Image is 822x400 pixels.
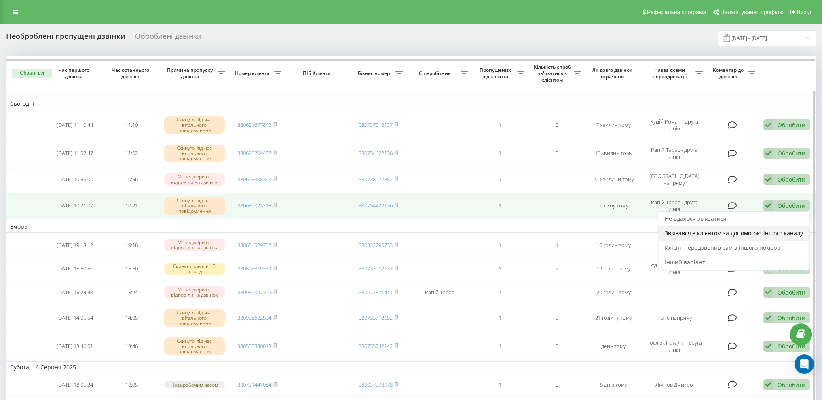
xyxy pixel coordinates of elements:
[665,258,705,266] span: Інший варіант
[642,168,706,191] td: [GEOGRAPHIC_DATA] напряму
[585,258,642,280] td: 19 годин тому
[103,168,160,191] td: 10:56
[472,305,528,331] td: 1
[103,235,160,256] td: 19:18
[665,244,780,251] span: Клієнт передзвонив сам з іншого номера
[778,121,805,129] div: Обробити
[164,381,225,388] div: Поза робочим часом
[665,215,727,222] span: Не вдалося зв'язатися
[164,239,225,251] div: Менеджери не відповіли на дзвінок
[778,149,805,157] div: Обробити
[646,67,695,80] span: Назва схеми переадресації
[6,361,816,373] td: Субота, 16 Серпня 2025
[528,258,585,280] td: 2
[476,67,517,80] span: Пропущених від клієнта
[407,282,471,303] td: Рапій Тарас
[237,202,271,209] a: 380680023215
[46,333,103,360] td: [DATE] 13:46:01
[528,333,585,360] td: 0
[528,112,585,138] td: 0
[237,381,271,388] a: 380731441084
[359,149,393,157] a: 380734422136
[46,140,103,167] td: [DATE] 11:02:47
[585,140,642,167] td: 15 хвилин тому
[237,265,271,272] a: 380508319289
[164,286,225,298] div: Менеджери не відповіли на дзвінок
[12,69,52,78] button: Обрати всі
[778,176,805,183] div: Обробити
[103,282,160,303] td: 15:24
[642,333,706,360] td: Рослюк Наталія - друга лінія
[110,67,153,80] span: Час останнього дзвінка
[103,305,160,331] td: 14:05
[585,305,642,331] td: 21 годину тому
[53,67,97,80] span: Час першого дзвінка
[164,173,225,185] div: Менеджери не відповіли на дзвінок
[472,333,528,360] td: 1
[797,9,811,15] span: Вихід
[642,375,706,395] td: Лічнов Дмитро
[237,241,271,249] a: 380684029757
[103,375,160,395] td: 18:05
[237,121,271,128] a: 380631677842
[528,305,585,331] td: 3
[585,112,642,138] td: 7 хвилин тому
[6,221,816,233] td: Вчора
[359,202,393,209] a: 380734422136
[359,176,393,183] a: 380738672552
[164,263,225,275] div: Скинуто раніше 10 секунд
[46,112,103,138] td: [DATE] 11:10:44
[354,70,395,77] span: Бізнес номер
[472,140,528,167] td: 1
[46,375,103,395] td: [DATE] 18:05:24
[164,67,218,80] span: Причина пропуску дзвінка
[103,112,160,138] td: 11:10
[720,9,783,15] span: Налаштування профілю
[359,121,393,128] a: 380737012137
[46,193,103,219] td: [DATE] 10:21:07
[164,337,225,355] div: Скинуто під час вітального повідомлення
[585,193,642,219] td: годину тому
[472,375,528,395] td: 1
[46,168,103,191] td: [DATE] 10:56:00
[528,235,585,256] td: 1
[711,67,748,80] span: Коментар до дзвінка
[411,70,460,77] span: Співробітник
[533,64,574,83] span: Кількість спроб зв'язатись з клієнтом
[237,176,271,183] a: 380665338348
[6,32,125,44] div: Необроблені пропущені дзвінки
[233,70,274,77] span: Номер клієнта
[528,282,585,303] td: 0
[778,342,805,350] div: Обробити
[359,289,393,296] a: 380677571441
[778,381,805,389] div: Обробити
[642,112,706,138] td: Куцій Роман - друга лінія
[164,145,225,162] div: Скинуто під час вітального повідомлення
[778,314,805,322] div: Обробити
[46,235,103,256] td: [DATE] 19:18:12
[642,140,706,167] td: Рапій Тарас - друга лінія
[795,354,814,374] div: Open Intercom Messenger
[359,241,393,249] a: 380322295733
[528,193,585,219] td: 0
[472,168,528,191] td: 1
[103,333,160,360] td: 13:46
[665,229,803,237] span: Зв'язався з клієнтом за допомогою іншого каналу
[359,342,393,350] a: 380735242142
[585,235,642,256] td: 16 годин тому
[528,375,585,395] td: 0
[237,342,271,350] a: 380508880018
[46,282,103,303] td: [DATE] 15:24:43
[6,98,816,110] td: Сьогодні
[359,314,393,321] a: 380733712552
[472,235,528,256] td: 1
[359,265,393,272] a: 380737012137
[237,314,271,321] a: 380938682534
[46,305,103,331] td: [DATE] 14:05:54
[585,282,642,303] td: 20 годин тому
[472,112,528,138] td: 1
[592,67,635,80] span: Як довго дзвінок втрачено
[585,375,642,395] td: 5 днів тому
[642,305,706,331] td: Рівне напряму
[237,289,271,296] a: 380930097309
